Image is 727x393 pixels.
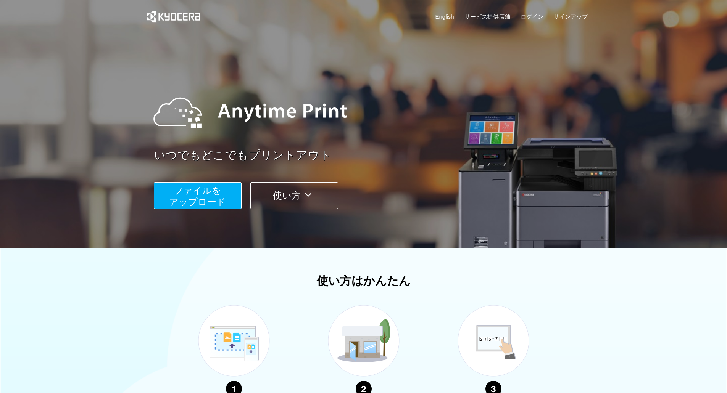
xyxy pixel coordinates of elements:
[154,147,593,164] a: いつでもどこでもプリントアウト
[435,13,454,21] a: English
[464,13,510,21] a: サービス提供店舗
[169,185,226,207] span: ファイルを ​​アップロード
[250,182,338,209] button: 使い方
[553,13,588,21] a: サインアップ
[154,182,242,209] button: ファイルを​​アップロード
[521,13,543,21] a: ログイン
